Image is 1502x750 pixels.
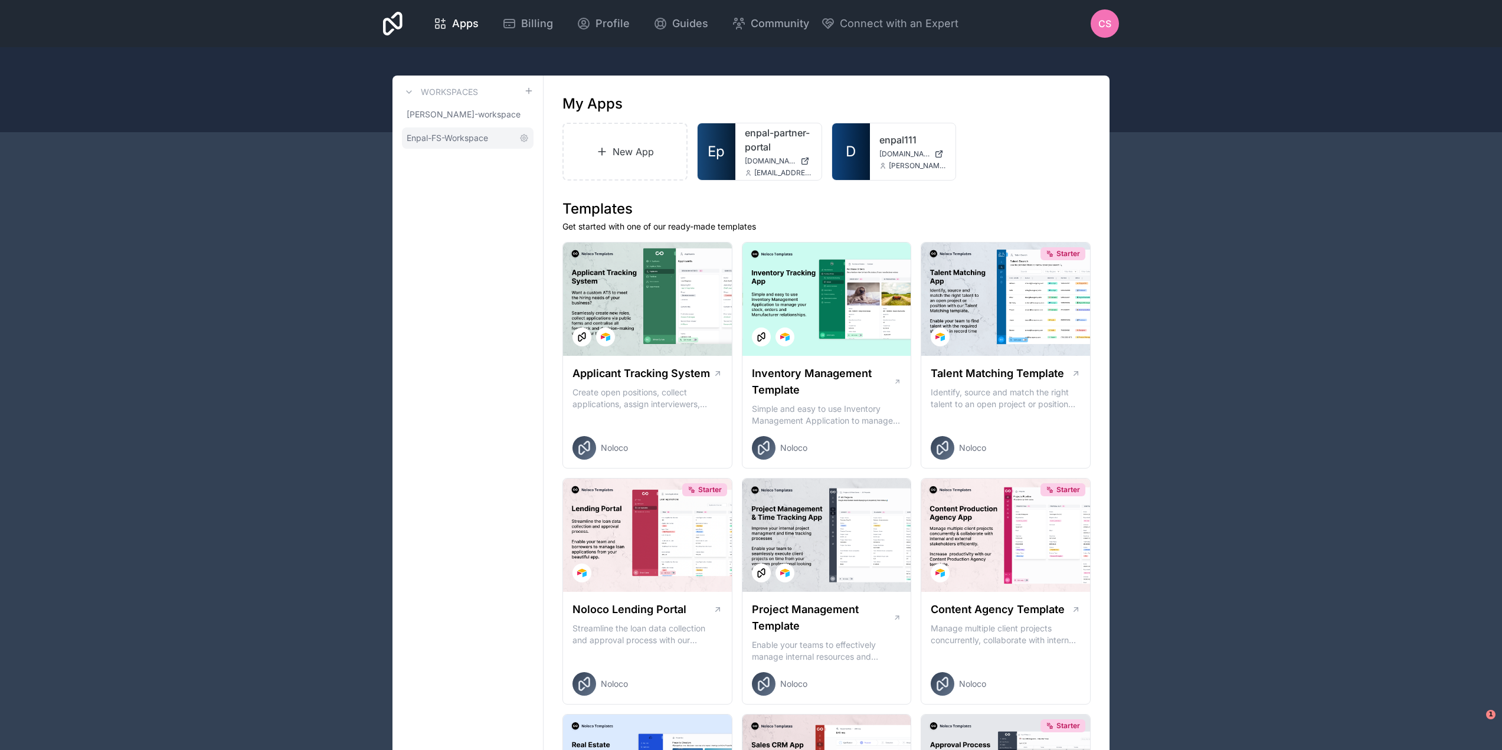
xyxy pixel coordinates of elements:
[1056,485,1080,494] span: Starter
[601,678,628,690] span: Noloco
[752,365,894,398] h1: Inventory Management Template
[698,485,722,494] span: Starter
[935,568,945,578] img: Airtable Logo
[745,156,796,166] span: [DOMAIN_NAME]
[754,168,812,178] span: [EMAIL_ADDRESS][DOMAIN_NAME]
[745,156,812,166] a: [DOMAIN_NAME]
[402,85,478,99] a: Workspaces
[846,142,856,161] span: D
[572,601,686,618] h1: Noloco Lending Portal
[752,639,902,663] p: Enable your teams to effectively manage internal resources and execute client projects on time.
[562,221,1091,232] p: Get started with one of our ready-made templates
[1486,710,1496,719] span: 1
[1056,249,1080,258] span: Starter
[832,123,870,180] a: D
[752,403,902,427] p: Simple and easy to use Inventory Management Application to manage your stock, orders and Manufact...
[840,15,958,32] span: Connect with an Expert
[751,15,809,32] span: Community
[601,332,610,342] img: Airtable Logo
[421,86,478,98] h3: Workspaces
[424,11,488,37] a: Apps
[959,442,986,454] span: Noloco
[821,15,958,32] button: Connect with an Expert
[780,332,790,342] img: Airtable Logo
[889,161,947,171] span: [PERSON_NAME][EMAIL_ADDRESS][DOMAIN_NAME]
[879,149,947,159] a: [DOMAIN_NAME]
[562,123,688,181] a: New App
[722,11,819,37] a: Community
[931,601,1065,618] h1: Content Agency Template
[402,127,534,149] a: Enpal-FS-Workspace
[572,623,722,646] p: Streamline the loan data collection and approval process with our Lending Portal template.
[572,387,722,410] p: Create open positions, collect applications, assign interviewers, centralise candidate feedback a...
[577,568,587,578] img: Airtable Logo
[935,332,945,342] img: Airtable Logo
[931,387,1081,410] p: Identify, source and match the right talent to an open project or position with our Talent Matchi...
[780,678,807,690] span: Noloco
[879,149,930,159] span: [DOMAIN_NAME]
[562,94,623,113] h1: My Apps
[644,11,718,37] a: Guides
[879,133,947,147] a: enpal111
[601,442,628,454] span: Noloco
[931,623,1081,646] p: Manage multiple client projects concurrently, collaborate with internal and external stakeholders...
[562,199,1091,218] h1: Templates
[708,142,725,161] span: Ep
[572,365,710,382] h1: Applicant Tracking System
[1056,721,1080,731] span: Starter
[780,568,790,578] img: Airtable Logo
[780,442,807,454] span: Noloco
[752,601,893,634] h1: Project Management Template
[595,15,630,32] span: Profile
[452,15,479,32] span: Apps
[521,15,553,32] span: Billing
[931,365,1064,382] h1: Talent Matching Template
[567,11,639,37] a: Profile
[407,109,521,120] span: [PERSON_NAME]-workspace
[1098,17,1111,31] span: CS
[1462,710,1490,738] iframe: Intercom live chat
[959,678,986,690] span: Noloco
[745,126,812,154] a: enpal-partner-portal
[672,15,708,32] span: Guides
[407,132,488,144] span: Enpal-FS-Workspace
[493,11,562,37] a: Billing
[402,104,534,125] a: [PERSON_NAME]-workspace
[698,123,735,180] a: Ep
